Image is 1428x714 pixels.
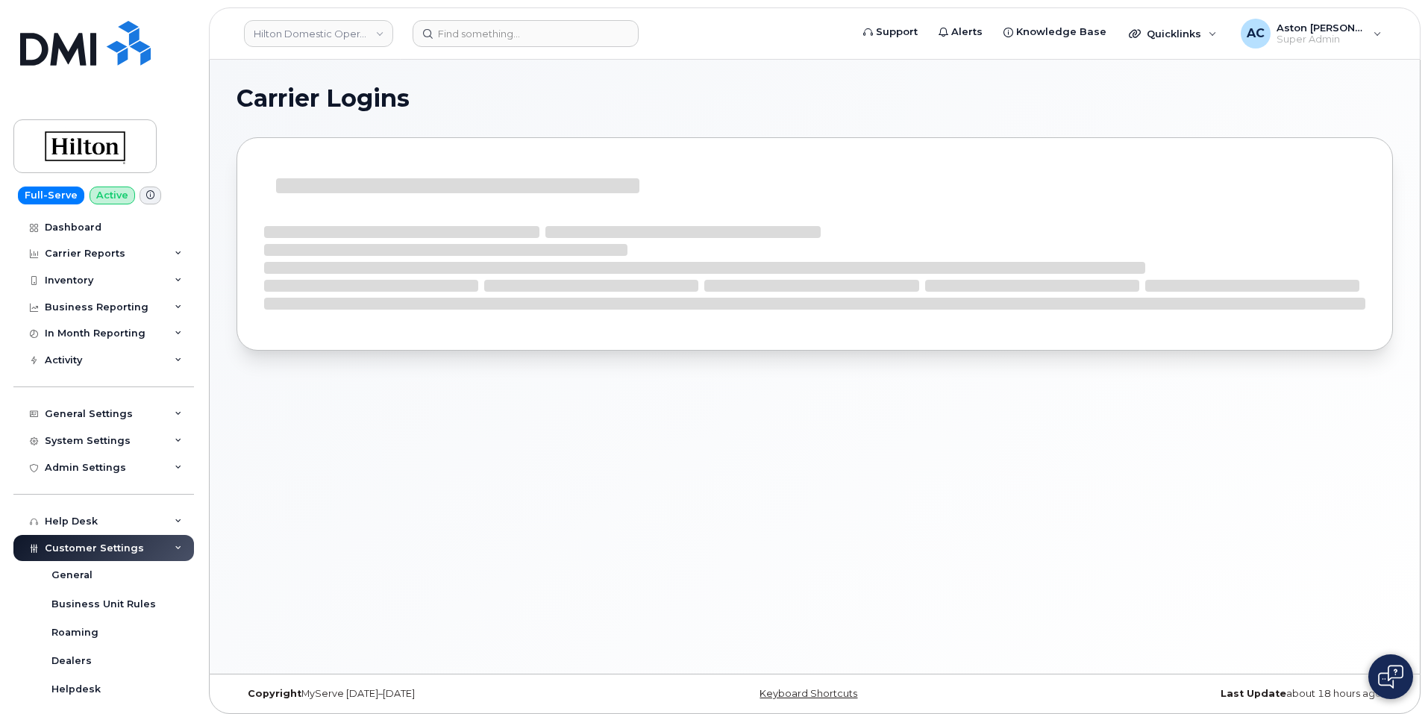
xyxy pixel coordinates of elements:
[237,688,622,700] div: MyServe [DATE]–[DATE]
[1378,665,1403,689] img: Open chat
[1007,688,1393,700] div: about 18 hours ago
[248,688,301,699] strong: Copyright
[237,87,410,110] span: Carrier Logins
[1221,688,1286,699] strong: Last Update
[760,688,857,699] a: Keyboard Shortcuts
